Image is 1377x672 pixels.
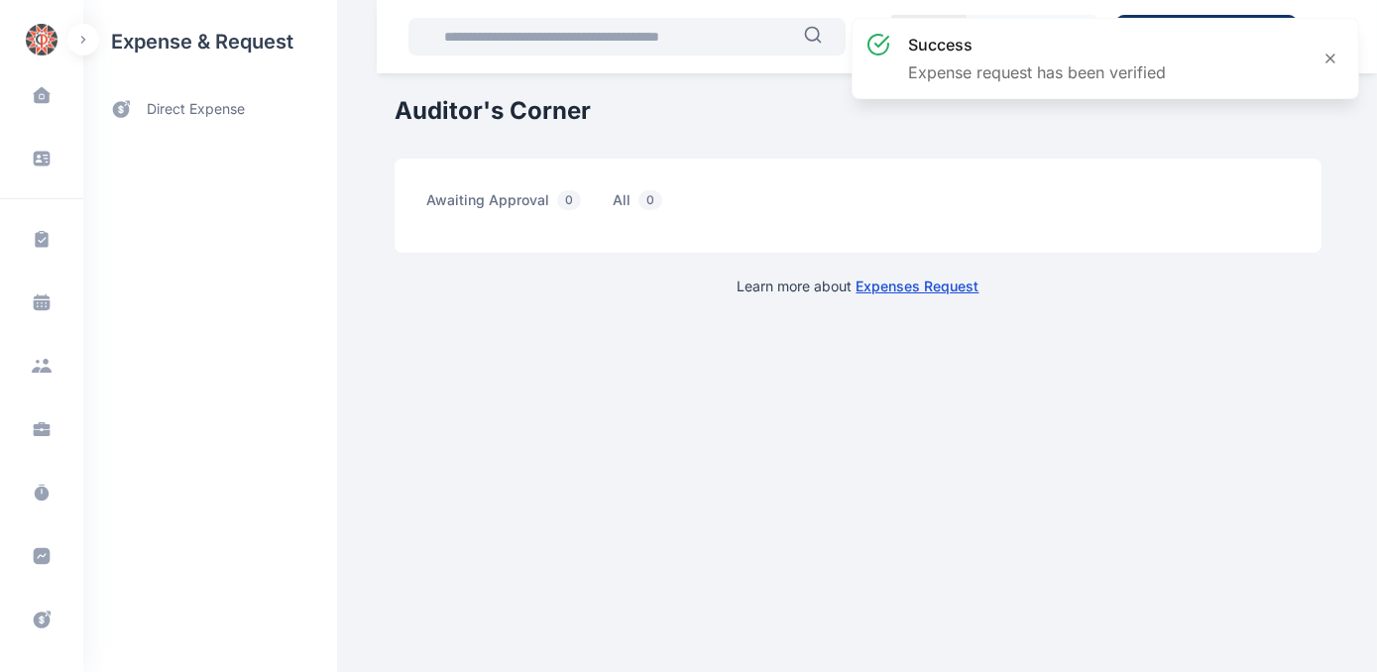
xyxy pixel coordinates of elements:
a: all0 [613,190,694,221]
p: Learn more about [738,277,979,296]
a: awaiting approval0 [426,190,613,221]
span: 0 [638,190,662,210]
a: direct expense [83,83,337,136]
p: Expense request has been verified [908,60,1166,84]
span: awaiting approval [426,190,589,221]
h3: success [908,33,1166,56]
a: Expenses Request [857,278,979,294]
h1: Auditor's Corner [395,95,1321,127]
span: direct expense [147,99,245,120]
span: 0 [557,190,581,210]
span: all [613,190,670,221]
